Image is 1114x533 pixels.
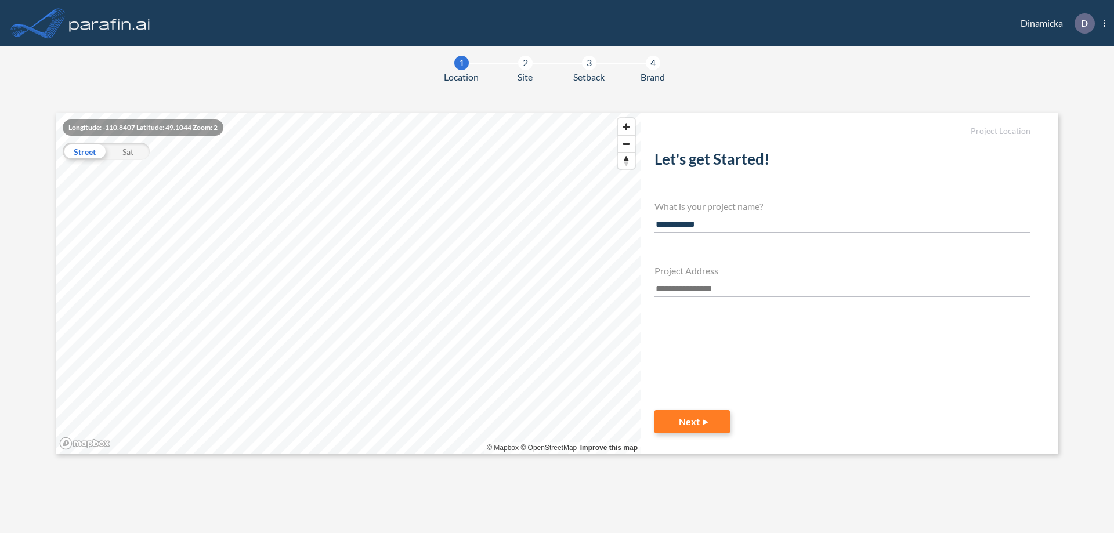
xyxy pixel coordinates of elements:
button: Zoom in [618,118,635,135]
canvas: Map [56,113,641,454]
div: Longitude: -110.8407 Latitude: 49.1044 Zoom: 2 [63,119,223,136]
button: Reset bearing to north [618,152,635,169]
a: Mapbox homepage [59,437,110,450]
button: Zoom out [618,135,635,152]
span: Brand [641,70,665,84]
h2: Let's get Started! [654,150,1030,173]
div: Street [63,143,106,160]
a: Improve this map [580,444,638,452]
div: 2 [518,56,533,70]
p: D [1081,18,1088,28]
h5: Project Location [654,126,1030,136]
span: Zoom out [618,136,635,152]
a: OpenStreetMap [520,444,577,452]
h4: What is your project name? [654,201,1030,212]
span: Site [518,70,533,84]
div: 4 [646,56,660,70]
img: logo [67,12,153,35]
div: 3 [582,56,596,70]
span: Setback [573,70,605,84]
div: Sat [106,143,150,160]
a: Mapbox [487,444,519,452]
h4: Project Address [654,265,1030,276]
span: Reset bearing to north [618,153,635,169]
span: Location [444,70,479,84]
div: Dinamicka [1003,13,1105,34]
button: Next [654,410,730,433]
div: 1 [454,56,469,70]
